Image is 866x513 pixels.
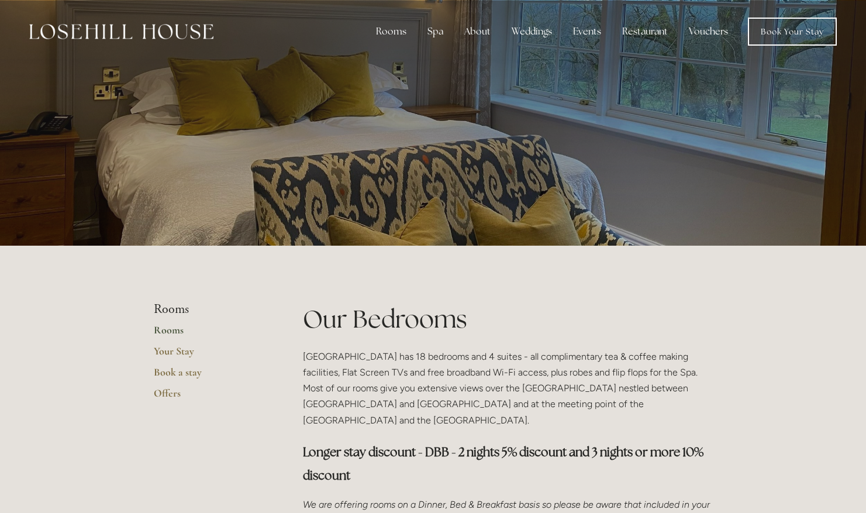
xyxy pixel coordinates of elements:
h1: Our Bedrooms [303,302,713,336]
div: Spa [418,20,453,43]
a: Vouchers [679,20,737,43]
a: Book Your Stay [748,18,837,46]
div: About [455,20,500,43]
strong: Longer stay discount - DBB - 2 nights 5% discount and 3 nights or more 10% discount [303,444,706,483]
a: Your Stay [154,345,265,366]
div: Events [564,20,610,43]
a: Offers [154,387,265,408]
img: Losehill House [29,24,213,39]
a: Book a stay [154,366,265,387]
div: Restaurant [613,20,677,43]
p: [GEOGRAPHIC_DATA] has 18 bedrooms and 4 suites - all complimentary tea & coffee making facilities... [303,349,713,428]
div: Weddings [502,20,561,43]
a: Rooms [154,323,265,345]
div: Rooms [367,20,416,43]
li: Rooms [154,302,265,317]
